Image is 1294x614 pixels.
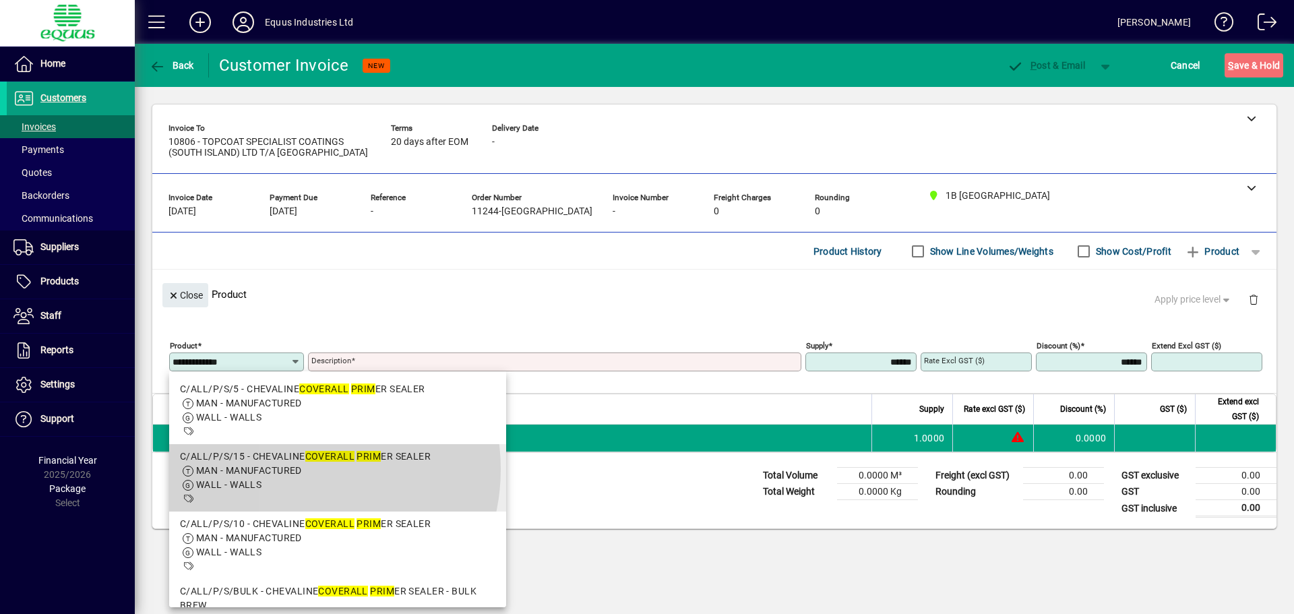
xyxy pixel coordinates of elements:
[7,115,135,138] a: Invoices
[370,586,394,596] em: PRIM
[169,377,506,444] mat-option: C/ALL/P/S/5 - CHEVALINE COVERALL PRIMER SEALER
[7,231,135,264] a: Suppliers
[305,451,355,462] em: COVERALL
[149,60,194,71] span: Back
[1225,53,1283,78] button: Save & Hold
[1237,293,1270,305] app-page-header-button: Delete
[196,398,302,408] span: MAN - MANUFACTURED
[1237,283,1270,315] button: Delete
[1196,500,1276,517] td: 0.00
[1115,484,1196,500] td: GST
[927,245,1053,258] label: Show Line Volumes/Weights
[1093,245,1171,258] label: Show Cost/Profit
[13,190,69,201] span: Backorders
[7,334,135,367] a: Reports
[1060,402,1106,417] span: Discount (%)
[391,137,468,148] span: 20 days after EOM
[351,383,375,394] em: PRIM
[929,484,1023,500] td: Rounding
[40,58,65,69] span: Home
[808,239,888,264] button: Product History
[179,10,222,34] button: Add
[1167,53,1204,78] button: Cancel
[7,184,135,207] a: Backorders
[305,518,355,529] em: COVERALL
[756,468,837,484] td: Total Volume
[806,341,828,350] mat-label: Supply
[168,206,196,217] span: [DATE]
[1196,468,1276,484] td: 0.00
[40,241,79,252] span: Suppliers
[1196,484,1276,500] td: 0.00
[168,284,203,307] span: Close
[168,137,371,158] span: 10806 - TOPCOAT SPECIALIST COATINGS (SOUTH ISLAND) LTD T/A [GEOGRAPHIC_DATA]
[924,356,985,365] mat-label: Rate excl GST ($)
[964,402,1025,417] span: Rate excl GST ($)
[1037,341,1080,350] mat-label: Discount (%)
[1204,3,1234,47] a: Knowledge Base
[919,402,944,417] span: Supply
[196,479,261,490] span: WALL - WALLS
[1247,3,1277,47] a: Logout
[1023,468,1104,484] td: 0.00
[135,53,209,78] app-page-header-button: Back
[837,468,918,484] td: 0.0000 M³
[219,55,349,76] div: Customer Invoice
[13,167,52,178] span: Quotes
[368,61,385,70] span: NEW
[152,270,1276,319] div: Product
[169,444,506,512] mat-option: C/ALL/P/S/15 - CHEVALINE COVERALL PRIMER SEALER
[180,584,495,613] div: C/ALL/P/S/BULK - CHEVALINE ER SEALER - BULK BREW
[180,517,495,531] div: C/ALL/P/S/10 - CHEVALINE ER SEALER
[270,206,297,217] span: [DATE]
[222,10,265,34] button: Profile
[1117,11,1191,33] div: [PERSON_NAME]
[371,206,373,217] span: -
[7,299,135,333] a: Staff
[756,484,837,500] td: Total Weight
[472,206,592,217] span: 11244-[GEOGRAPHIC_DATA]
[1033,425,1114,452] td: 0.0000
[318,586,368,596] em: COVERALL
[1000,53,1092,78] button: Post & Email
[7,402,135,436] a: Support
[1030,60,1037,71] span: P
[13,144,64,155] span: Payments
[613,206,615,217] span: -
[299,383,349,394] em: COVERALL
[170,341,197,350] mat-label: Product
[162,283,208,307] button: Close
[7,368,135,402] a: Settings
[1007,60,1085,71] span: ost & Email
[1228,55,1280,76] span: ave & Hold
[837,484,918,500] td: 0.0000 Kg
[813,241,882,262] span: Product History
[929,468,1023,484] td: Freight (excl GST)
[159,288,212,301] app-page-header-button: Close
[40,92,86,103] span: Customers
[914,431,945,445] span: 1.0000
[40,379,75,390] span: Settings
[196,532,302,543] span: MAN - MANUFACTURED
[357,518,381,529] em: PRIM
[1023,484,1104,500] td: 0.00
[1171,55,1200,76] span: Cancel
[7,161,135,184] a: Quotes
[1228,60,1233,71] span: S
[146,53,197,78] button: Back
[492,137,495,148] span: -
[1149,288,1238,312] button: Apply price level
[1152,341,1221,350] mat-label: Extend excl GST ($)
[1115,468,1196,484] td: GST exclusive
[13,213,93,224] span: Communications
[40,344,73,355] span: Reports
[714,206,719,217] span: 0
[49,483,86,494] span: Package
[180,382,495,396] div: C/ALL/P/S/5 - CHEVALINE ER SEALER
[1160,402,1187,417] span: GST ($)
[7,207,135,230] a: Communications
[13,121,56,132] span: Invoices
[1154,293,1233,307] span: Apply price level
[180,450,495,464] div: C/ALL/P/S/15 - CHEVALINE ER SEALER
[265,11,354,33] div: Equus Industries Ltd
